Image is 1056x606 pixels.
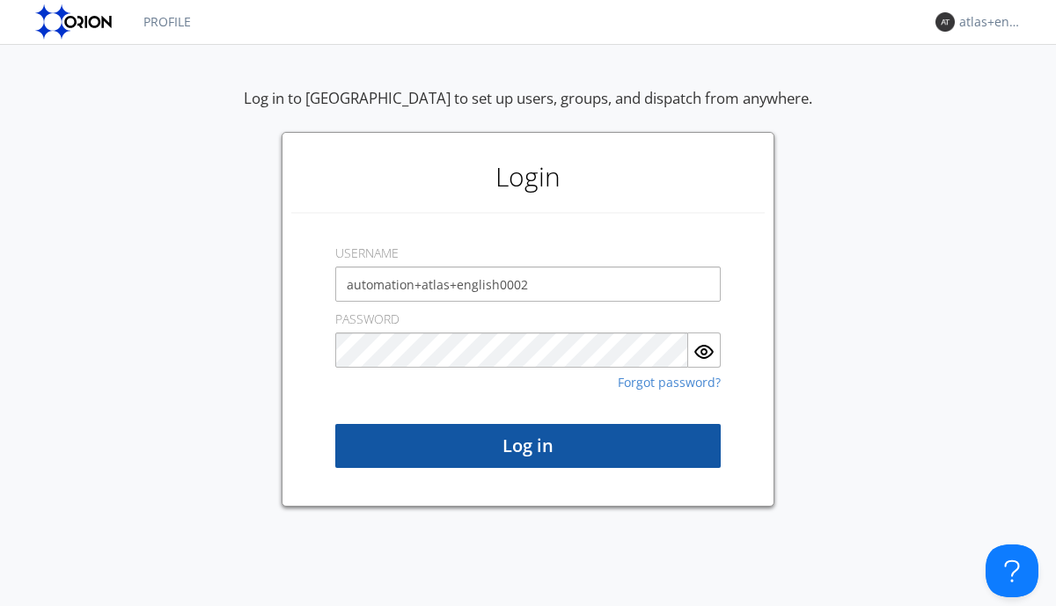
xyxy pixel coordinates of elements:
label: USERNAME [335,245,399,262]
h1: Login [291,142,765,212]
a: Forgot password? [618,376,721,389]
iframe: Toggle Customer Support [986,544,1038,597]
div: Log in to [GEOGRAPHIC_DATA] to set up users, groups, and dispatch from anywhere. [244,88,812,132]
button: Show Password [688,332,721,368]
div: atlas+english0002 [959,13,1025,31]
img: orion-labs-logo.svg [35,4,117,40]
input: Password [335,332,688,368]
label: PASSWORD [335,310,400,328]
img: 373638.png [935,12,955,32]
img: eye.svg [693,341,715,362]
button: Log in [335,424,721,468]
